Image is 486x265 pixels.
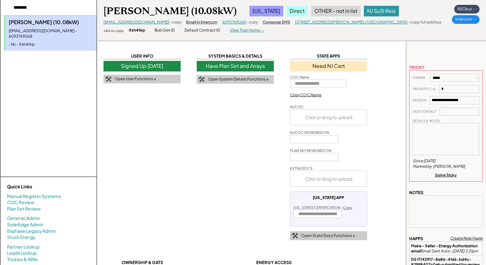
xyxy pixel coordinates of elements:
div: STATE APPS [290,53,367,59]
div: [US_STATE] CERTIFICATION - [293,205,352,210]
div: Have Plan Set and Arrays [197,61,274,71]
strong: Make - Seller - Energy Authorization email [411,243,478,253]
div: PRIORITY (1-4) [413,87,436,91]
div: Intercom → [452,15,480,24]
div: Default Contract ID [184,28,220,33]
a: SolarEdge Admin [7,222,43,228]
div: Since [DATE] [413,158,436,164]
div: NOTES [409,190,423,195]
img: tool-icon.png [105,76,112,82]
a: Leads Lookup [7,250,37,256]
div: [PERSON_NAME] (10.08kW) [9,19,93,26]
div: Open User Functions ↓ [115,76,156,82]
div: IX/COC [290,104,304,109]
a: Trickies & NINs [7,256,38,263]
u: Copy [343,205,352,210]
div: - copy full address [408,20,441,25]
div: Email Sent Auto - [411,243,481,253]
div: [US_STATE] [249,6,283,16]
div: Open State Docs Functions ↓ [301,233,355,239]
div: OWNER [413,76,427,80]
a: Enphase Legacy Admin [7,228,56,234]
div: Direct [286,6,308,16]
div: [US_STATE] APP [313,195,344,200]
div: RECbus → [454,5,480,14]
div: Compose SMS [263,20,290,25]
div: COC Name [290,75,310,80]
div: HAPPS [409,236,423,241]
div: PLAN SET REVIEWED ON [290,148,331,153]
div: Marked by [PERSON_NAME] [413,164,466,169]
div: USER INFO [104,53,181,59]
div: [EMAIL_ADDRESS][DOMAIN_NAME] - 6092769068 [9,28,93,39]
div: Bub Gen ID [155,28,175,33]
div: - copy [169,20,181,25]
div: Click or drag to upload [290,171,367,186]
div: REASON [413,98,426,102]
div: Click or drag to upload [290,109,367,125]
em: [DATE] 2:21pm [453,249,478,253]
div: LAST CONTACT [413,109,437,114]
div: Email in Intercom [186,20,217,25]
div: Open System Details Functions ↓ [208,77,269,82]
a: [STREET_ADDRESS][PERSON_NAME] / [GEOGRAPHIC_DATA] [295,20,408,24]
div: SYSTEM BASICS & DETAILS [197,53,274,59]
div: Copy COC Name [290,92,321,98]
div: Quick Links [7,184,71,190]
div: View Their Home → [230,28,265,33]
a: 6092769068 [222,20,246,24]
img: tool-icon.png [292,233,298,239]
a: Partner Lookup [7,244,40,250]
div: ifxh4tkp [129,28,145,33]
a: Plan Set Review [7,206,41,212]
a: [EMAIL_ADDRESS][DOMAIN_NAME] [104,20,169,24]
div: EXTRA DOCS [290,166,312,171]
img: tool-icon.png [198,77,205,82]
div: - copy [246,20,258,25]
div: Signed Up [DATE] [104,61,181,71]
div: Solve Tricky [435,173,457,178]
a: Generac Admin [7,215,40,222]
a: Manual Register Systems [7,193,61,200]
div: Create New Happ [450,236,483,241]
div: click to copy: [104,28,124,33]
a: Stuck Energy [7,234,35,241]
div: IX/COC REVIEWED ON [290,130,329,135]
div: NJ SuSI Resi [364,6,399,16]
div: TRICKY [409,64,425,70]
div: DETAILS & NOTES [413,119,440,123]
div: - NJ - ifxh4tkp [9,42,93,47]
a: COC Review [7,199,34,206]
div: Need NJ Cert [290,61,367,71]
div: [PERSON_NAME] (10.08kW) [104,5,237,17]
div: OTHER - not in list [311,6,361,16]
